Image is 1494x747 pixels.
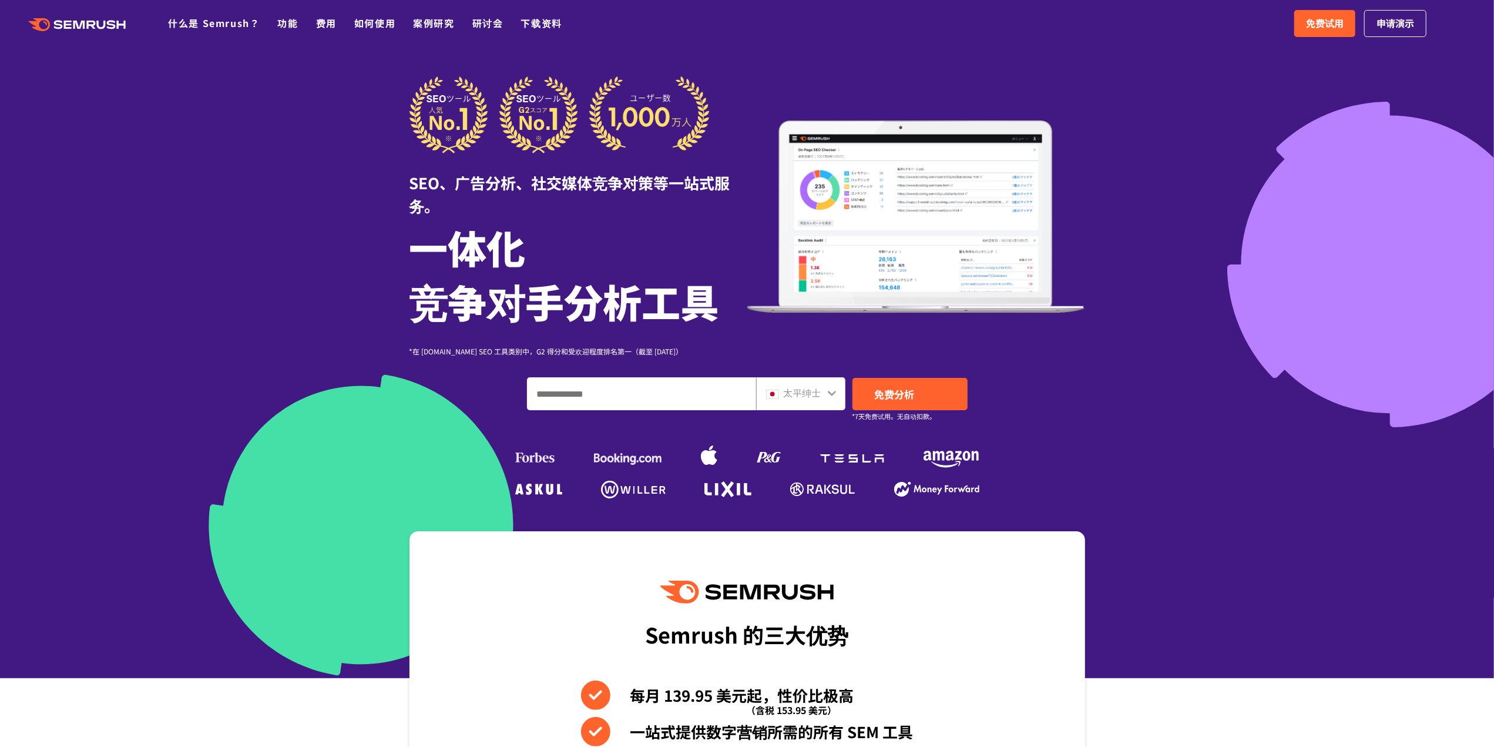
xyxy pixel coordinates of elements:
a: 申请演示 [1364,10,1426,37]
a: 免费试用 [1294,10,1355,37]
a: 什么是 Semrush？ [168,16,260,30]
font: SEO、广告分析、社交媒体竞争对策等一站式服务。 [409,172,730,216]
a: 如何使用 [354,16,395,30]
input: 输入域名、关键字或 URL [528,378,756,410]
font: 一站式提供数字营销所需的所有 SEM 工具 [630,721,913,742]
a: 费用 [316,16,337,30]
a: 功能 [278,16,298,30]
font: 免费分析 [875,387,915,401]
font: 太平绅士 [784,386,821,400]
font: *7天免费试用。无自动扣款。 [852,411,936,421]
img: Semrush [660,581,833,604]
font: 每月 139.95 美元起，性价比极高 [630,684,854,706]
a: 免费分析 [852,378,968,410]
font: 竞争对手分析工具 [409,273,720,329]
a: 下载资料 [521,16,562,30]
font: 一体化 [409,219,526,275]
font: （含税 153.95 美元） [746,703,837,717]
font: 申请演示 [1377,16,1414,30]
font: 免费试用 [1306,16,1344,30]
a: 研讨会 [472,16,503,30]
font: *在 [DOMAIN_NAME] SEO 工具类别中，G2 得分和受欢迎程度排名第一（截至 [DATE]） [409,346,683,356]
font: Semrush 的三大优势 [646,619,849,649]
a: 案例研究 [413,16,454,30]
